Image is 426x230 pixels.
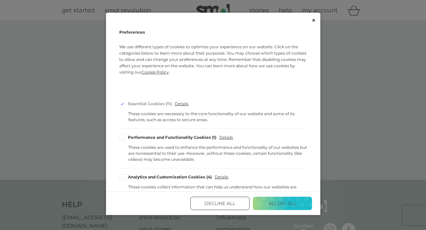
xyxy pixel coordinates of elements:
[219,135,233,139] span: Details
[166,102,172,106] div: 11
[253,197,312,210] button: Allow All
[175,102,188,106] span: Details
[312,18,315,23] button: Close
[128,135,217,139] div: Performance and Functionality Cookies
[215,175,228,179] span: Details
[212,135,216,139] div: 1
[142,70,169,75] span: Cookie Policy
[128,102,172,106] div: Essential Cookies
[119,28,307,37] h2: Preferences
[128,184,307,202] div: These cookies collect information that can help us understand how our websites are being used. Th...
[206,175,212,179] div: 4
[119,44,307,85] p: We use different types of cookies to optimize your experience on our website. Click on the catego...
[190,197,250,210] button: Decline All
[128,175,212,179] div: Analytics and Customization Cookies
[106,13,320,215] div: Cookie Consent Preferences
[128,144,307,162] div: These cookies are used to enhance the performance and functionality of our websites but are nones...
[128,111,307,123] div: These cookies are necessary to the core functionality of our website and some of its features, su...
